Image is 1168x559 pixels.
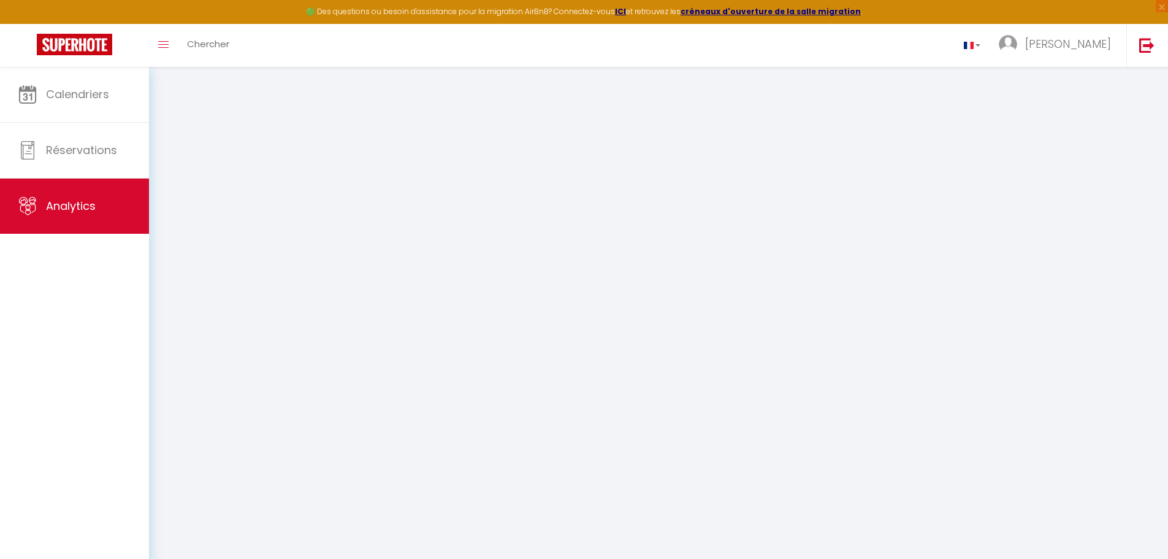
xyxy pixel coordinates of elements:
span: Chercher [187,37,229,50]
button: Ouvrir le widget de chat LiveChat [10,5,47,42]
a: ICI [615,6,626,17]
a: créneaux d'ouverture de la salle migration [681,6,861,17]
img: Super Booking [37,34,112,55]
span: Calendriers [46,87,109,102]
a: Chercher [178,24,239,67]
span: [PERSON_NAME] [1025,36,1111,52]
span: Analytics [46,198,96,214]
img: logout [1139,37,1155,53]
span: Réservations [46,142,117,158]
img: ... [999,35,1017,53]
a: ... [PERSON_NAME] [990,24,1126,67]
